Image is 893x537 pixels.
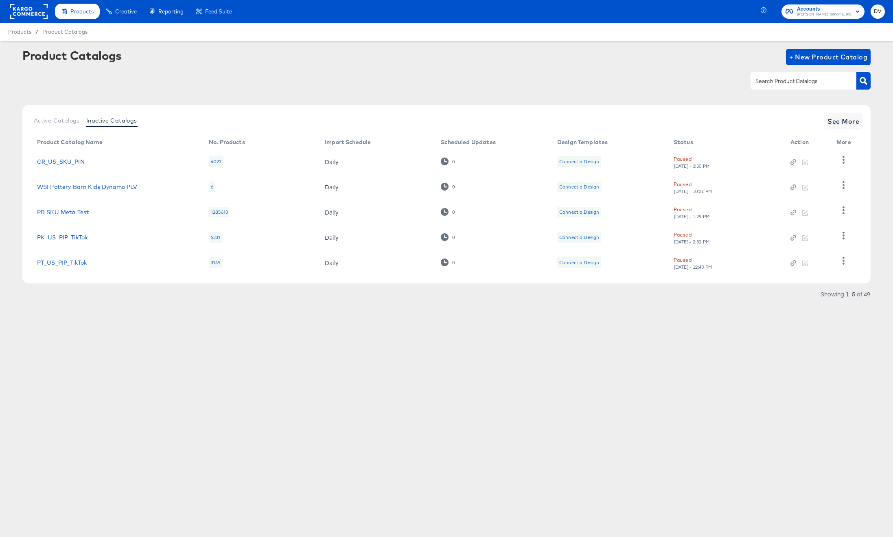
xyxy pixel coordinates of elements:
[674,239,710,245] div: [DATE] - 2:32 PM
[205,8,232,15] span: Feed Suite
[557,207,601,217] div: Connect a Design
[209,139,245,145] div: No. Products
[559,209,599,215] div: Connect a Design
[452,209,455,215] div: 0
[37,158,85,165] a: GR_US_SKU_PIN
[209,232,223,243] div: 5331
[797,5,852,13] span: Accounts
[674,230,692,239] div: Paused
[318,149,434,174] td: Daily
[209,207,230,217] div: 1285613
[674,188,713,194] div: [DATE] - 10:31 PM
[37,184,138,190] a: WSI Pottery Barn Kids Dynamo PLV
[37,139,103,145] div: Product Catalog Name
[37,259,87,266] a: PT_US_PIP_TikTok
[674,180,692,188] div: Paused
[452,159,455,164] div: 0
[827,116,859,127] span: See More
[674,155,710,169] button: Paused[DATE] - 3:50 PM
[674,256,692,264] div: Paused
[8,28,31,35] span: Products
[820,291,871,297] div: Showing 1–5 of 49
[86,117,137,124] span: Inactive Catalogs
[559,158,599,165] div: Connect a Design
[754,77,840,86] input: Search Product Catalogs
[318,199,434,225] td: Daily
[318,174,434,199] td: Daily
[452,184,455,190] div: 0
[441,259,455,266] div: 0
[674,163,710,169] div: [DATE] - 3:50 PM
[674,214,710,219] div: [DATE] - 1:29 PM
[797,11,852,18] span: [PERSON_NAME] Sonoma, Inc.
[37,234,88,241] a: PK_US_PIP_TikTok
[209,156,223,167] div: 4021
[209,257,223,268] div: 3149
[441,233,455,241] div: 0
[674,264,713,270] div: [DATE] - 12:43 PM
[830,136,861,149] th: More
[441,183,455,191] div: 0
[42,28,88,35] a: Product Catalogs
[559,184,599,190] div: Connect a Design
[557,232,601,243] div: Connect a Design
[557,182,601,192] div: Connect a Design
[318,250,434,275] td: Daily
[441,158,455,165] div: 0
[784,136,830,149] th: Action
[325,139,371,145] div: Import Schedule
[318,225,434,250] td: Daily
[824,113,862,129] button: See More
[441,139,496,145] div: Scheduled Updates
[31,28,42,35] span: /
[674,155,692,163] div: Paused
[557,257,601,268] div: Connect a Design
[874,7,882,16] span: DV
[452,235,455,240] div: 0
[674,205,710,219] button: Paused[DATE] - 1:29 PM
[674,180,713,194] button: Paused[DATE] - 10:31 PM
[557,156,601,167] div: Connect a Design
[209,182,215,192] div: 6
[158,8,184,15] span: Reporting
[786,49,871,65] button: + New Product Catalog
[22,49,122,62] div: Product Catalogs
[871,4,885,19] button: DV
[559,234,599,241] div: Connect a Design
[781,4,865,19] button: Accounts[PERSON_NAME] Sonoma, Inc.
[452,260,455,265] div: 0
[115,8,137,15] span: Creative
[559,259,599,266] div: Connect a Design
[34,117,80,124] span: Active Catalogs
[37,209,89,215] a: PB SKU Meta Test
[674,230,710,245] button: Paused[DATE] - 2:32 PM
[674,256,713,270] button: Paused[DATE] - 12:43 PM
[441,208,455,216] div: 0
[789,51,868,63] span: + New Product Catalog
[667,136,784,149] th: Status
[557,139,608,145] div: Design Templates
[674,205,692,214] div: Paused
[70,8,94,15] span: Products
